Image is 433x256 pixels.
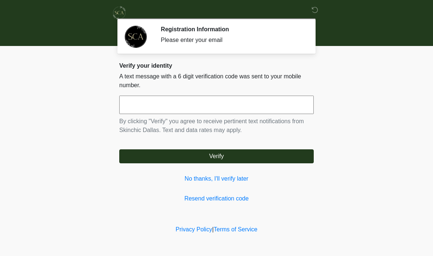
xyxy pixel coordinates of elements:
[161,26,303,33] h2: Registration Information
[119,117,314,135] p: By clicking "Verify" you agree to receive pertinent text notifications from Skinchic Dallas. Text...
[112,6,127,20] img: Skinchic Dallas Logo
[212,226,214,232] a: |
[119,174,314,183] a: No thanks, I'll verify later
[119,149,314,163] button: Verify
[176,226,212,232] a: Privacy Policy
[161,36,303,45] div: Please enter your email
[214,226,257,232] a: Terms of Service
[119,62,314,69] h2: Verify your identity
[119,72,314,90] p: A text message with a 6 digit verification code was sent to your mobile number.
[125,26,147,48] img: Agent Avatar
[119,194,314,203] a: Resend verification code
